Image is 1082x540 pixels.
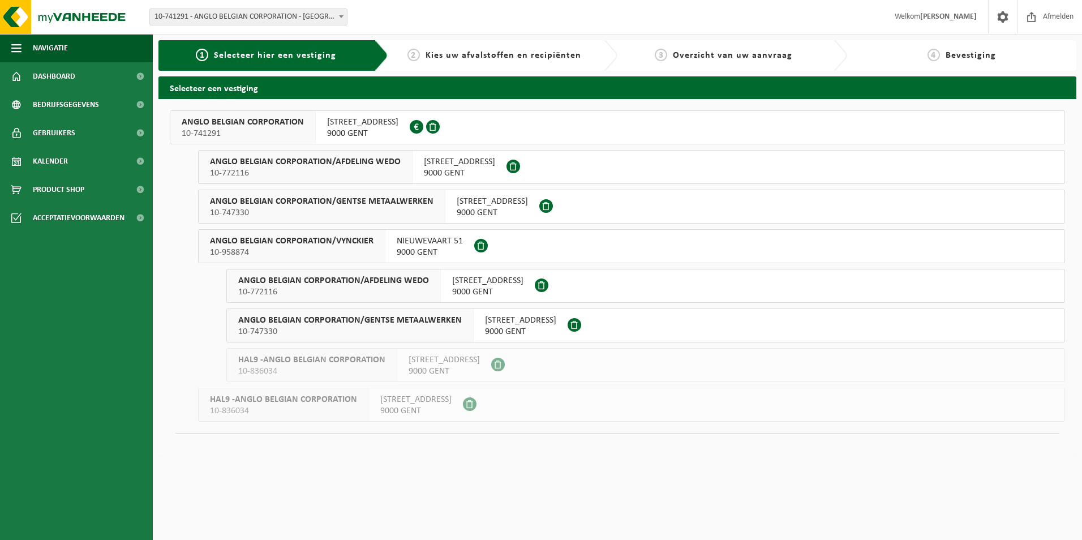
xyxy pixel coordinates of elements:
span: 10-741291 - ANGLO BELGIAN CORPORATION - GENT [150,9,347,25]
span: Bevestiging [946,51,996,60]
span: 9000 GENT [485,326,556,337]
span: Selecteer hier een vestiging [214,51,336,60]
button: ANGLO BELGIAN CORPORATION/AFDELING WEDO 10-772116 [STREET_ADDRESS]9000 GENT [198,150,1065,184]
span: 9000 GENT [452,286,523,298]
span: Overzicht van uw aanvraag [673,51,792,60]
span: ANGLO BELGIAN CORPORATION/VYNCKIER [210,235,373,247]
span: 9000 GENT [380,405,452,417]
button: ANGLO BELGIAN CORPORATION/GENTSE METAALWERKEN 10-747330 [STREET_ADDRESS]9000 GENT [226,308,1065,342]
button: ANGLO BELGIAN CORPORATION 10-741291 [STREET_ADDRESS]9000 GENT [170,110,1065,144]
span: 9000 GENT [424,168,495,179]
span: Product Shop [33,175,84,204]
span: [STREET_ADDRESS] [327,117,398,128]
span: [STREET_ADDRESS] [457,196,528,207]
span: 1 [196,49,208,61]
span: 9000 GENT [397,247,463,258]
button: ANGLO BELGIAN CORPORATION/AFDELING WEDO 10-772116 [STREET_ADDRESS]9000 GENT [226,269,1065,303]
span: 9000 GENT [327,128,398,139]
span: ANGLO BELGIAN CORPORATION/GENTSE METAALWERKEN [210,196,433,207]
span: HAL9 -ANGLO BELGIAN CORPORATION [210,394,357,405]
span: 10-836034 [210,405,357,417]
span: 10-958874 [210,247,373,258]
span: [STREET_ADDRESS] [424,156,495,168]
span: Dashboard [33,62,75,91]
span: 10-747330 [238,326,462,337]
span: NIEUWEVAART 51 [397,235,463,247]
span: 10-772116 [210,168,401,179]
span: 9000 GENT [457,207,528,218]
strong: [PERSON_NAME] [920,12,977,21]
button: ANGLO BELGIAN CORPORATION/GENTSE METAALWERKEN 10-747330 [STREET_ADDRESS]9000 GENT [198,190,1065,224]
span: ANGLO BELGIAN CORPORATION [182,117,304,128]
span: 10-836034 [238,366,385,377]
span: 10-741291 - ANGLO BELGIAN CORPORATION - GENT [149,8,347,25]
span: 9000 GENT [409,366,480,377]
span: Bedrijfsgegevens [33,91,99,119]
h2: Selecteer een vestiging [158,76,1076,98]
span: ANGLO BELGIAN CORPORATION/AFDELING WEDO [210,156,401,168]
span: ANGLO BELGIAN CORPORATION/GENTSE METAALWERKEN [238,315,462,326]
span: 10-741291 [182,128,304,139]
span: Gebruikers [33,119,75,147]
span: ANGLO BELGIAN CORPORATION/AFDELING WEDO [238,275,429,286]
button: ANGLO BELGIAN CORPORATION/VYNCKIER 10-958874 NIEUWEVAART 519000 GENT [198,229,1065,263]
span: 2 [407,49,420,61]
span: Navigatie [33,34,68,62]
span: Kies uw afvalstoffen en recipiënten [426,51,581,60]
span: 3 [655,49,667,61]
span: [STREET_ADDRESS] [409,354,480,366]
span: Kalender [33,147,68,175]
span: 10-772116 [238,286,429,298]
span: [STREET_ADDRESS] [380,394,452,405]
span: [STREET_ADDRESS] [452,275,523,286]
span: HAL9 -ANGLO BELGIAN CORPORATION [238,354,385,366]
span: 4 [928,49,940,61]
span: 10-747330 [210,207,433,218]
span: Acceptatievoorwaarden [33,204,124,232]
span: [STREET_ADDRESS] [485,315,556,326]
